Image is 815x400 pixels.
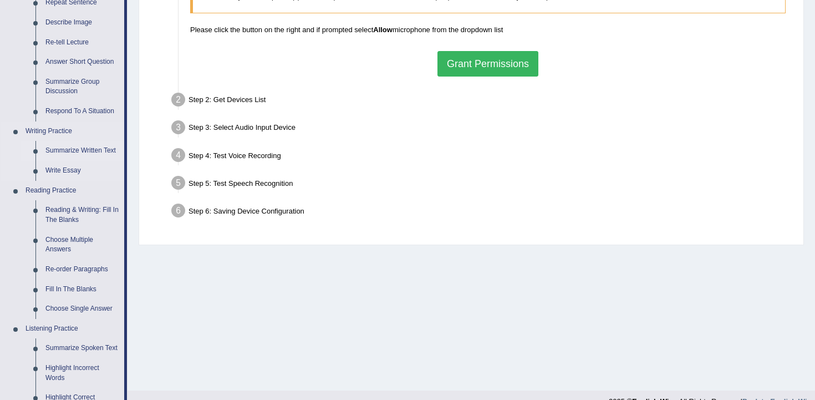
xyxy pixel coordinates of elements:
[40,102,124,121] a: Respond To A Situation
[40,358,124,388] a: Highlight Incorrect Words
[21,121,124,141] a: Writing Practice
[40,52,124,72] a: Answer Short Question
[21,319,124,339] a: Listening Practice
[166,89,798,114] div: Step 2: Get Devices List
[40,260,124,280] a: Re-order Paragraphs
[166,200,798,225] div: Step 6: Saving Device Configuration
[373,26,393,34] b: Allow
[40,338,124,358] a: Summarize Spoken Text
[437,51,538,77] button: Grant Permissions
[21,181,124,201] a: Reading Practice
[40,72,124,102] a: Summarize Group Discussion
[40,13,124,33] a: Describe Image
[40,33,124,53] a: Re-tell Lecture
[40,299,124,319] a: Choose Single Answer
[166,145,798,169] div: Step 4: Test Voice Recording
[190,24,786,35] p: Please click the button on the right and if prompted select microphone from the dropdown list
[166,173,798,197] div: Step 5: Test Speech Recognition
[40,230,124,260] a: Choose Multiple Answers
[40,141,124,161] a: Summarize Written Text
[40,161,124,181] a: Write Essay
[166,117,798,141] div: Step 3: Select Audio Input Device
[40,200,124,230] a: Reading & Writing: Fill In The Blanks
[40,280,124,300] a: Fill In The Blanks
